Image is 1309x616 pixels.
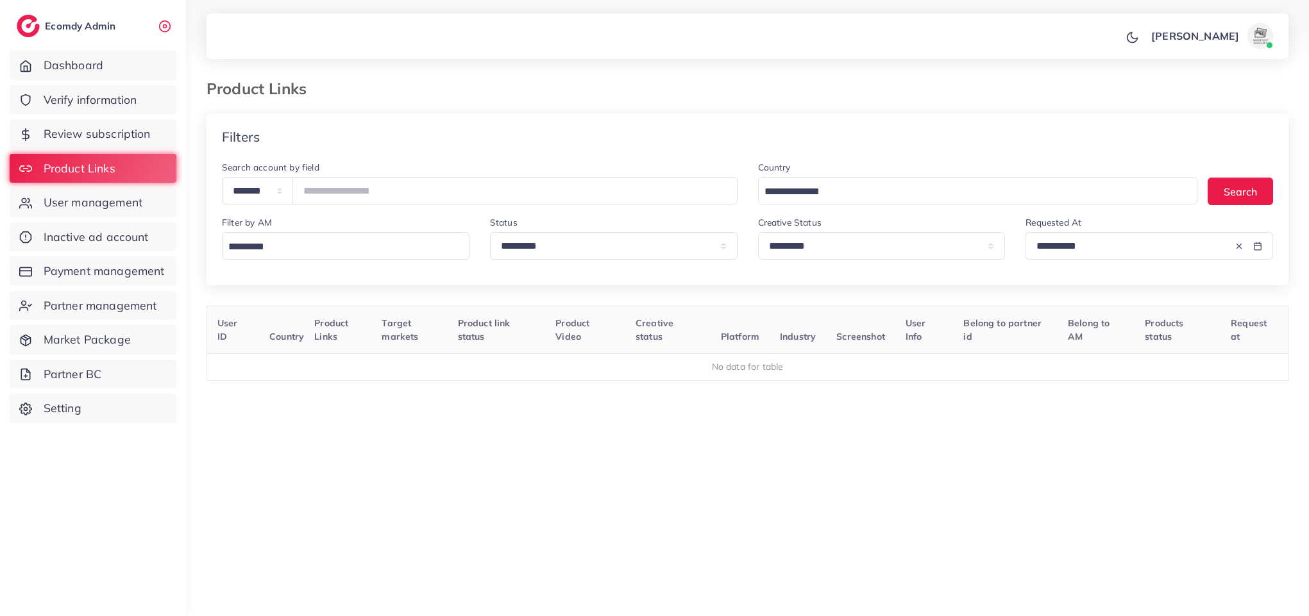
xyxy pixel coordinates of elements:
span: Verify information [44,92,137,108]
a: User management [10,188,176,217]
a: Market Package [10,325,176,354]
span: Inactive ad account [44,229,149,246]
label: Filter by AM [222,216,272,229]
a: Dashboard [10,51,176,80]
input: Search for option [224,237,462,257]
span: Belong to partner id [963,317,1042,342]
span: Industry [780,331,816,342]
span: Dashboard [44,57,103,74]
p: [PERSON_NAME] [1151,28,1239,44]
label: Search account by field [222,161,319,174]
span: User Info [906,317,926,342]
span: Screenshot [836,331,885,342]
span: Product Links [44,160,115,177]
a: Partner management [10,291,176,320]
span: User management [44,194,142,211]
span: Target markets [382,317,418,342]
a: Review subscription [10,119,176,149]
span: Platform [721,331,759,342]
span: Belong to AM [1068,317,1110,342]
label: Creative Status [758,216,822,229]
input: Search for option [760,182,1181,202]
a: Payment management [10,256,176,286]
span: Product link status [458,317,511,342]
div: No data for table [214,360,1281,373]
span: Partner BC [44,366,102,383]
span: Market Package [44,331,131,348]
label: Status [490,216,518,229]
span: Product Links [314,317,348,342]
a: [PERSON_NAME]avatar [1144,23,1278,49]
span: Partner management [44,297,157,314]
h4: Filters [222,129,260,145]
span: Country [269,331,304,342]
span: Products status [1145,317,1183,342]
h2: Ecomdy Admin [45,20,119,32]
div: Search for option [222,232,469,260]
span: Review subscription [44,126,151,142]
a: Verify information [10,85,176,115]
img: avatar [1247,23,1273,49]
span: Product Video [555,317,589,342]
a: Product Links [10,154,176,183]
img: logo [17,15,40,37]
a: logoEcomdy Admin [17,15,119,37]
label: Requested At [1026,216,1081,229]
a: Inactive ad account [10,222,176,252]
span: Creative status [636,317,673,342]
label: Country [758,161,791,174]
span: Payment management [44,263,165,279]
button: Search [1208,178,1273,205]
a: Setting [10,394,176,423]
a: Partner BC [10,360,176,389]
span: Setting [44,400,81,417]
h3: Product Links [207,79,317,98]
div: Search for option [758,177,1198,204]
span: Request at [1231,317,1267,342]
span: User ID [217,317,238,342]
